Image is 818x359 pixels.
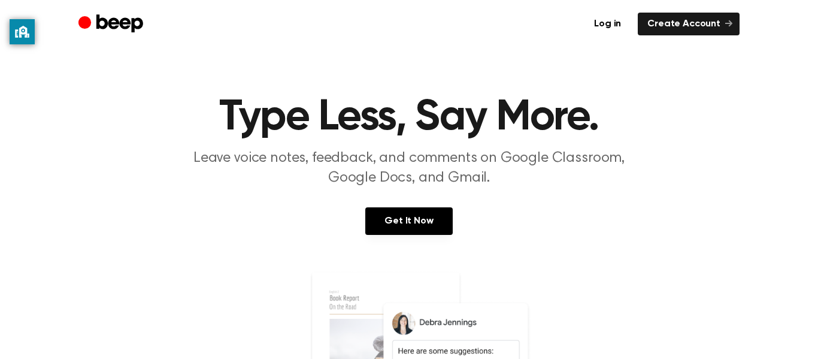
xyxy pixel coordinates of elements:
[584,13,631,35] a: Log in
[102,96,716,139] h1: Type Less, Say More.
[10,19,35,44] button: privacy banner
[78,13,146,36] a: Beep
[179,149,639,188] p: Leave voice notes, feedback, and comments on Google Classroom, Google Docs, and Gmail.
[365,207,452,235] a: Get It Now
[638,13,740,35] a: Create Account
